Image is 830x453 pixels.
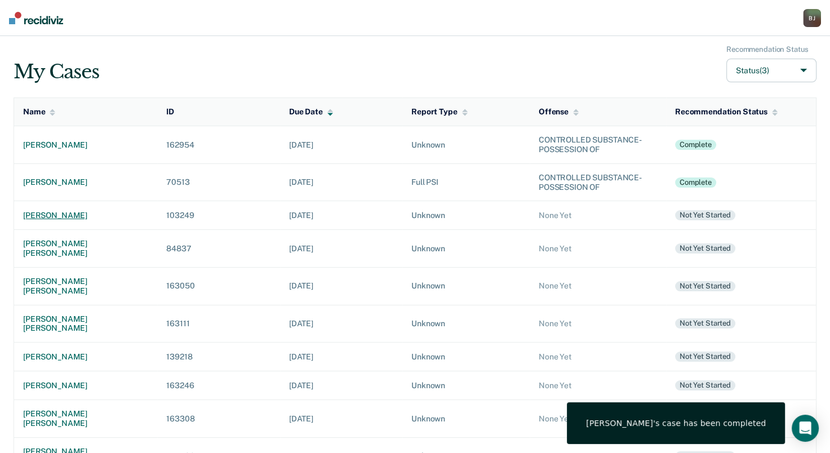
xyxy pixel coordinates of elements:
div: Not yet started [675,352,735,362]
td: Unknown [402,371,530,400]
div: [PERSON_NAME] [23,211,148,220]
div: [PERSON_NAME] [23,352,148,362]
div: [PERSON_NAME] [23,177,148,187]
button: Status(3) [726,59,816,83]
div: None Yet [539,381,657,390]
td: 163246 [157,371,280,400]
div: Open Intercom Messenger [792,415,819,442]
div: CONTROLLED SUBSTANCE-POSSESSION OF [539,135,657,154]
div: Offense [539,107,579,117]
td: [DATE] [280,201,402,230]
div: [PERSON_NAME] [23,381,148,390]
td: 162954 [157,126,280,164]
div: None Yet [539,319,657,328]
td: Unknown [402,343,530,371]
td: Unknown [402,305,530,343]
td: Unknown [402,230,530,268]
td: Unknown [402,201,530,230]
td: Unknown [402,400,530,438]
td: [DATE] [280,230,402,268]
div: None Yet [539,352,657,362]
td: [DATE] [280,163,402,201]
div: Not yet started [675,243,735,254]
div: My Cases [14,60,99,83]
div: Report Type [411,107,467,117]
div: Due Date [289,107,333,117]
div: [PERSON_NAME] [PERSON_NAME] [23,277,148,296]
td: 103249 [157,201,280,230]
td: [DATE] [280,371,402,400]
div: B J [803,9,821,27]
div: Complete [675,177,716,188]
span: [PERSON_NAME] 's case has been completed [586,418,766,428]
td: [DATE] [280,267,402,305]
div: [PERSON_NAME] [23,140,148,150]
div: Recommendation Status [726,45,809,54]
img: Recidiviz [9,12,63,24]
td: 139218 [157,343,280,371]
td: [DATE] [280,126,402,164]
div: CONTROLLED SUBSTANCE-POSSESSION OF [539,173,657,192]
td: [DATE] [280,305,402,343]
div: None Yet [539,244,657,254]
div: [PERSON_NAME] [PERSON_NAME] [23,314,148,334]
div: ID [166,107,174,117]
div: None Yet [539,414,657,424]
div: Name [23,107,55,117]
div: None Yet [539,281,657,291]
div: Not yet started [675,318,735,328]
button: BJ [803,9,821,27]
td: [DATE] [280,400,402,438]
div: Complete [675,140,716,150]
td: 163050 [157,267,280,305]
div: Not yet started [675,281,735,291]
td: 163308 [157,400,280,438]
div: Recommendation Status [675,107,778,117]
div: [PERSON_NAME] [PERSON_NAME] [23,239,148,258]
td: Unknown [402,267,530,305]
td: 163111 [157,305,280,343]
td: 70513 [157,163,280,201]
div: Not yet started [675,210,735,220]
td: Full PSI [402,163,530,201]
div: None Yet [539,211,657,220]
td: [DATE] [280,343,402,371]
div: [PERSON_NAME] [PERSON_NAME] [23,409,148,428]
td: Unknown [402,126,530,164]
td: 84837 [157,230,280,268]
div: Not yet started [675,380,735,390]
